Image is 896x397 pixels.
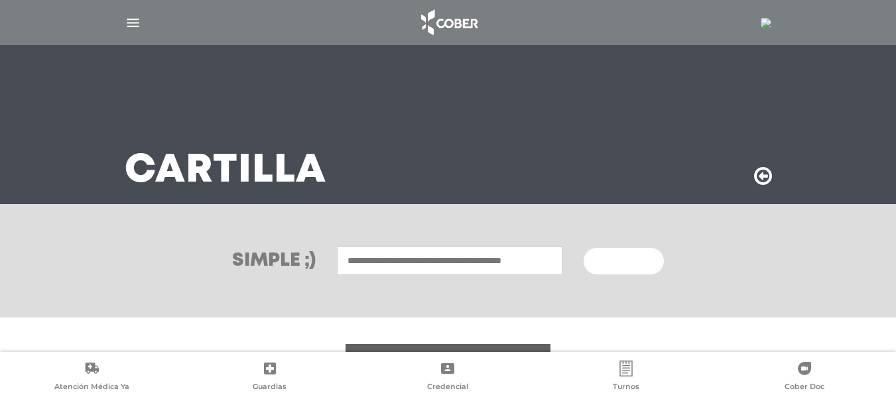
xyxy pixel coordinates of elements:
h3: Cartilla [125,154,326,188]
img: Cober_menu-lines-white.svg [125,15,141,31]
span: Atención Médica Ya [54,382,129,394]
span: Cober Doc [785,382,824,394]
h3: Simple ;) [232,252,316,270]
a: Cober Doc [715,361,893,394]
span: Buscar [600,257,638,266]
a: Credencial [359,361,537,394]
span: Guardias [253,382,287,394]
span: Turnos [613,382,639,394]
a: Atención Médica Ya [3,361,181,394]
button: Buscar [584,248,663,274]
img: 24613 [761,18,771,28]
img: logo_cober_home-white.png [414,7,483,38]
a: Turnos [537,361,716,394]
a: Guardias [181,361,359,394]
span: Credencial [427,382,468,394]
